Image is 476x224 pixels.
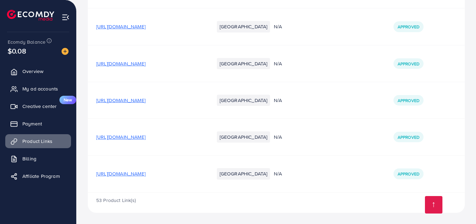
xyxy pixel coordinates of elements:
li: [GEOGRAPHIC_DATA] [217,21,270,32]
span: Billing [22,155,36,162]
span: [URL][DOMAIN_NAME] [96,133,145,140]
span: Affiliate Program [22,173,60,180]
span: My ad accounts [22,85,58,92]
img: menu [62,13,70,21]
span: N/A [274,60,282,67]
iframe: Chat [446,193,471,219]
span: Product Links [22,138,52,145]
a: Payment [5,117,71,131]
span: [URL][DOMAIN_NAME] [96,97,145,104]
span: New [59,96,76,104]
span: Creative center [22,103,57,110]
span: Overview [22,68,43,75]
span: Payment [22,120,42,127]
span: 53 Product Link(s) [96,197,136,204]
li: [GEOGRAPHIC_DATA] [217,58,270,69]
span: Approved [398,171,419,177]
span: [URL][DOMAIN_NAME] [96,60,145,67]
a: Overview [5,64,71,78]
img: logo [7,10,54,21]
a: My ad accounts [5,82,71,96]
span: Approved [398,97,419,103]
span: Approved [398,24,419,30]
span: N/A [274,23,282,30]
a: Billing [5,152,71,166]
li: [GEOGRAPHIC_DATA] [217,95,270,106]
span: N/A [274,97,282,104]
span: Approved [398,61,419,67]
span: Approved [398,134,419,140]
a: Product Links [5,134,71,148]
a: Affiliate Program [5,169,71,183]
span: N/A [274,170,282,177]
li: [GEOGRAPHIC_DATA] [217,168,270,179]
img: image [62,48,69,55]
span: N/A [274,133,282,140]
a: Creative centerNew [5,99,71,113]
span: [URL][DOMAIN_NAME] [96,170,145,177]
span: [URL][DOMAIN_NAME] [96,23,145,30]
span: $0.08 [8,46,26,56]
span: Ecomdy Balance [8,38,45,45]
li: [GEOGRAPHIC_DATA] [217,131,270,143]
